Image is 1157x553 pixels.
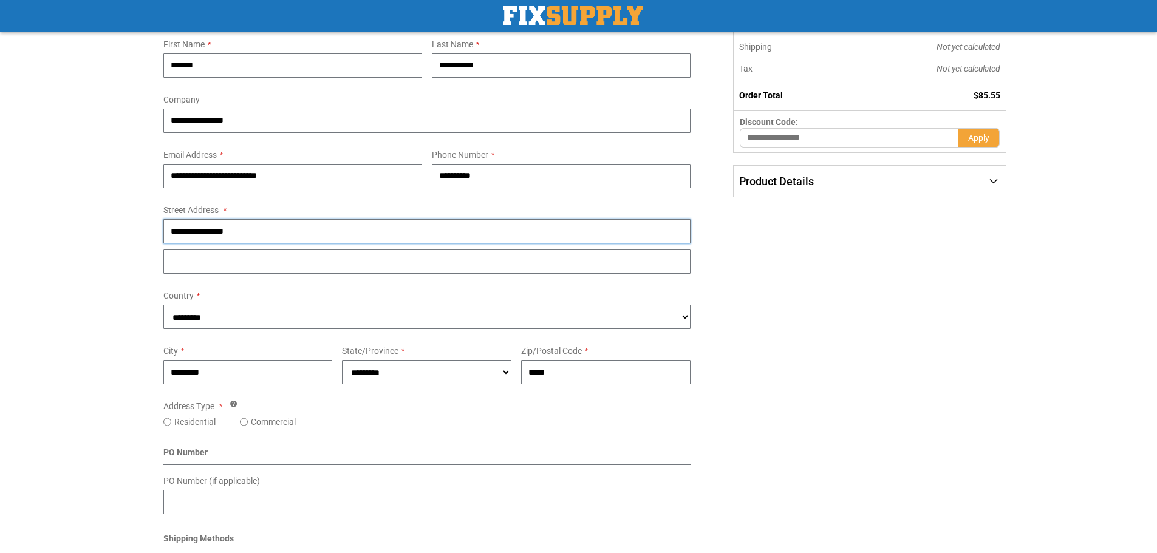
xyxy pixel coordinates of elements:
[432,150,488,160] span: Phone Number
[739,42,772,52] span: Shipping
[734,58,855,80] th: Tax
[163,476,260,486] span: PO Number (if applicable)
[503,6,643,25] a: store logo
[740,117,798,127] span: Discount Code:
[163,401,214,411] span: Address Type
[174,416,216,428] label: Residential
[974,90,1000,100] span: $85.55
[937,64,1000,73] span: Not yet calculated
[937,42,1000,52] span: Not yet calculated
[163,95,200,104] span: Company
[503,6,643,25] img: Fix Industrial Supply
[163,150,217,160] span: Email Address
[163,532,691,551] div: Shipping Methods
[968,133,989,143] span: Apply
[342,346,398,356] span: State/Province
[739,175,814,188] span: Product Details
[958,128,1000,148] button: Apply
[251,416,296,428] label: Commercial
[163,346,178,356] span: City
[163,291,194,300] span: Country
[163,39,205,49] span: First Name
[432,39,473,49] span: Last Name
[739,90,783,100] strong: Order Total
[521,346,582,356] span: Zip/Postal Code
[163,446,691,465] div: PO Number
[163,205,219,215] span: Street Address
